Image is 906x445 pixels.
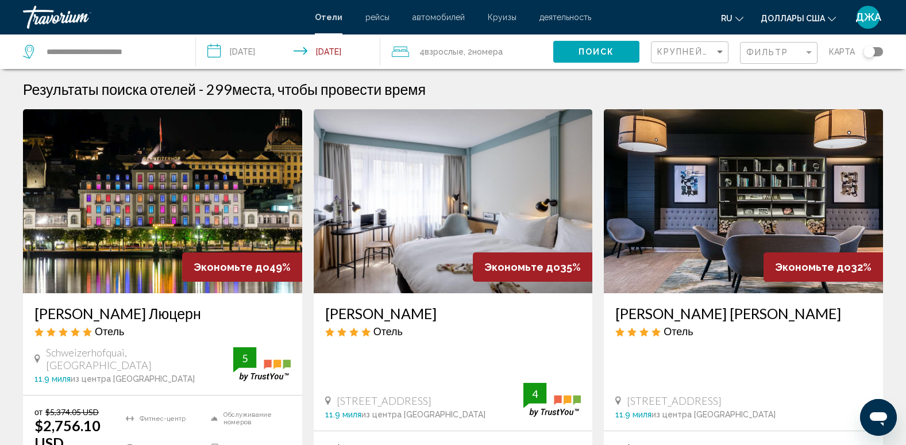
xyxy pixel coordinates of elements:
[314,109,593,293] img: Изображение отеля
[761,10,836,26] button: Изменить валюту
[657,47,795,56] span: Крупнейшие сбережения
[325,305,581,322] a: [PERSON_NAME]
[721,10,743,26] button: Изменение языка
[95,325,124,337] span: Отель
[604,109,883,293] img: Изображение отеля
[23,6,303,29] a: Травориум
[761,14,825,23] span: Доллары США
[23,80,196,98] h1: Результаты поиска отелей
[615,325,872,337] div: Отель 4 звезды
[664,325,693,337] span: Отель
[140,415,186,423] font: Фитнес-центр
[764,252,883,282] div: 32%
[380,34,553,69] button: Путешественники: 4 взрослых, 0 детей
[325,410,361,419] span: 11.9 миля
[206,80,426,98] h2: 299
[45,407,99,417] del: $5,374.05 USD
[182,252,302,282] div: 49%
[337,394,431,407] span: [STREET_ADDRESS]
[233,351,256,365] div: 5
[361,410,485,419] span: из центра [GEOGRAPHIC_DATA]
[34,374,71,383] span: 11.9 миля
[365,13,390,22] a: рейсы
[373,325,403,337] span: Отель
[627,394,722,407] span: [STREET_ADDRESS]
[223,411,290,426] font: Обслуживание номеров
[829,44,855,60] span: карта
[484,261,560,273] span: Экономьте до
[855,11,881,23] span: ДЖА
[325,325,581,337] div: Отель 4 звезды
[233,347,291,381] img: trustyou-badge.svg
[464,47,472,56] font: , 2
[34,305,291,322] a: [PERSON_NAME] Люцерн
[34,407,43,417] span: от
[472,47,503,56] span: номера
[775,261,851,273] span: Экономьте до
[615,305,872,322] a: [PERSON_NAME] [PERSON_NAME]
[855,47,883,57] button: Переключить карту
[488,13,516,22] a: Круизы
[196,34,380,69] button: Дата заезда: 21 июня 2026 г. Дата выезда: 24 июня 2026 г.
[523,383,581,417] img: trustyou-badge.svg
[46,346,233,371] span: Schweizerhofquai, [GEOGRAPHIC_DATA]
[651,410,776,419] span: из центра [GEOGRAPHIC_DATA]
[553,41,639,62] button: Поиск
[657,48,725,57] mat-select: Сортировать по
[315,13,342,22] a: Отели
[425,47,464,56] span: Взрослые
[419,47,425,56] font: 4
[860,399,897,436] iframe: Кнопка запуска окна обмена сообщениями
[740,41,818,65] button: Фильтр
[194,261,269,273] span: Экономьте до
[523,387,546,401] div: 4
[746,48,789,57] span: Фильтр
[579,48,615,57] span: Поиск
[34,325,291,337] div: 5-звездочный отель
[232,80,426,98] span: места, чтобы провести время
[412,13,465,22] a: автомобилей
[539,13,591,22] a: деятельность
[615,410,651,419] span: 11.9 миля
[853,5,883,29] button: Пользовательское меню
[473,252,592,282] div: 35%
[71,374,195,383] span: из центра [GEOGRAPHIC_DATA]
[23,109,302,293] img: Изображение отеля
[199,80,203,98] span: -
[721,14,732,23] span: ru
